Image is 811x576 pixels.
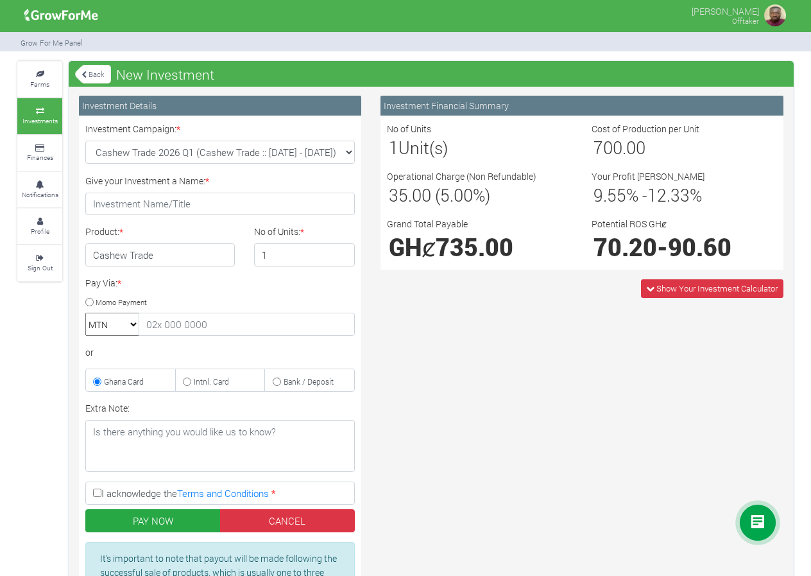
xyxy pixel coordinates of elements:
span: Show Your Investment Calculator [656,283,778,294]
h3: % - % [593,185,775,205]
label: Operational Charge (Non Refundable) [387,170,536,183]
button: PAY NOW [85,509,221,532]
span: 12.33 [647,184,690,206]
label: Investment Campaign: [85,122,180,135]
a: Investments [17,98,62,134]
label: Give your Investment a Name: [85,174,209,188]
h4: Cashew Trade [85,243,235,266]
a: Sign Out [17,245,62,281]
span: 70.20 [593,231,657,263]
small: Notifications [22,190,58,199]
label: Pay Via: [85,276,121,290]
input: 02x 000 0000 [139,313,355,336]
a: Finances [17,135,62,171]
h1: - [593,232,775,261]
h3: Unit(s) [389,137,570,158]
input: Intnl. Card [183,378,191,386]
span: New Investment [113,62,218,87]
span: 35.00 (5.00%) [389,184,490,206]
small: Grow For Me Panel [21,38,83,48]
label: Grand Total Payable [387,217,468,231]
label: Extra Note: [85,401,130,415]
p: [PERSON_NAME] [692,3,759,18]
img: growforme image [20,3,103,28]
input: Ghana Card [93,378,101,386]
input: Investment Name/Title [85,193,355,216]
a: Back [75,64,111,85]
input: Bank / Deposit [273,378,281,386]
small: Ghana Card [104,376,144,387]
label: Cost of Production per Unit [592,122,699,135]
h1: GHȼ [389,232,570,261]
input: I acknowledge theTerms and Conditions * [93,489,101,497]
small: Farms [30,80,49,89]
span: 90.60 [668,231,731,263]
div: Investment Details [79,96,361,116]
div: or [85,345,355,359]
small: Momo Payment [96,297,147,306]
small: Investments [22,116,58,125]
a: Terms and Conditions [177,487,269,500]
a: CANCEL [220,509,355,532]
label: No of Units [387,122,431,135]
a: Farms [17,62,62,97]
input: Momo Payment [85,298,94,306]
div: Investment Financial Summary [380,96,783,116]
span: 700.00 [593,136,645,159]
a: Notifications [17,172,62,207]
label: Potential ROS GHȼ [592,217,667,231]
small: Intnl. Card [194,376,229,387]
small: Offtaker [732,16,759,26]
label: Product: [85,225,123,238]
a: Profile [17,209,62,244]
small: Bank / Deposit [284,376,334,387]
span: 735.00 [436,231,513,263]
label: I acknowledge the [85,482,355,505]
img: growforme image [762,3,788,28]
small: Profile [31,227,49,236]
small: Sign Out [28,263,53,272]
span: 9.55 [593,184,626,206]
span: 1 [389,136,398,159]
label: Your Profit [PERSON_NAME] [592,170,704,183]
label: No of Units: [254,225,304,238]
small: Finances [27,153,53,162]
